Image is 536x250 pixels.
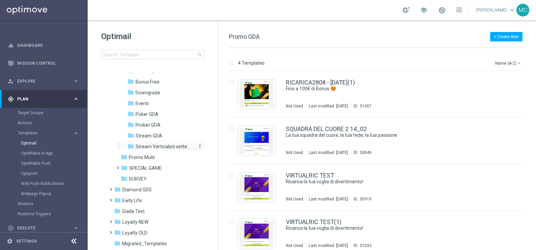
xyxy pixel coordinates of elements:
div: ID: [351,103,371,109]
div: Templates [18,131,73,135]
a: Web Push Notifications [21,181,70,186]
div: Last modified: [DATE] [306,150,351,155]
i: folder [127,111,134,117]
div: La tua squadra del cuore, la tua fede, la tua passione [286,132,494,138]
i: gps_fixed [8,96,14,102]
div: Templates [18,128,87,199]
div: Press SPACE to select this row. [222,164,535,211]
i: folder [121,175,127,182]
div: Last modified: [DATE] [306,243,351,248]
span: Templates [18,131,66,135]
span: search [197,52,203,57]
img: 30849.jpeg [240,128,273,154]
span: Stream GDA [136,133,162,139]
span: Probet GDA [136,122,160,128]
a: VIRTUALRIC TEST(1) [286,219,341,225]
div: Not Used [286,196,303,202]
div: Web Push Notifications [21,179,87,189]
span: Execute [17,226,73,230]
div: 31033 [360,243,371,248]
span: Bonus Free [136,79,159,85]
span: Promo GDA [229,33,260,40]
a: Realtime Triggers [18,211,70,217]
a: Actions [18,120,70,126]
i: keyboard_arrow_right [73,78,79,84]
div: Actions [18,118,87,128]
span: Promo Multi [129,154,155,160]
a: Webpage Pop-up [21,191,70,196]
button: Templates keyboard_arrow_right [18,130,80,136]
a: [PERSON_NAME]keyboard_arrow_down [476,5,516,15]
span: Poker GDA [136,111,158,117]
span: Giada Test [122,208,145,214]
div: ID: [351,243,371,248]
i: folder [127,100,134,106]
i: play_circle_outline [8,225,14,231]
i: folder [114,229,121,236]
span: keyboard_arrow_down [508,6,516,14]
div: play_circle_outline Execute keyboard_arrow_right [7,225,80,231]
a: Optimail [21,140,70,146]
div: Execute [8,225,73,231]
a: Target Groups [18,110,70,116]
span: Migrated_Templates [122,241,167,247]
div: 31007 [360,103,371,109]
i: folder [114,218,121,225]
div: Plan [8,96,73,102]
input: Search Template [101,50,204,59]
i: folder [121,154,127,160]
div: OptiMobile Push [21,158,87,168]
i: keyboard_arrow_right [73,225,79,231]
i: folder [114,208,121,214]
i: folder [127,132,134,139]
i: arrow_drop_down [516,60,522,66]
img: 31007.jpeg [240,81,273,107]
div: Not Used [286,150,303,155]
i: folder [114,186,121,193]
span: Plan [17,97,73,101]
button: equalizer Dashboard [7,43,80,48]
button: Mission Control [7,61,80,66]
span: Loyalty OLD [122,230,147,236]
button: + Create New [490,32,523,41]
i: folder [127,78,134,85]
span: SURVEY [129,176,147,182]
i: equalizer [8,42,14,49]
div: Not Used [286,103,303,109]
i: keyboard_arrow_right [73,96,79,102]
div: Streams [18,199,87,209]
i: folder [127,121,134,128]
h1: Optimail [101,31,204,42]
div: Fino a 100€ di Bonus 😍 [286,86,494,92]
p: 4 Templates [238,60,265,66]
button: Name (A-Z)arrow_drop_down [495,59,523,67]
a: Optipush [21,171,70,176]
img: 30919.jpeg [240,174,273,200]
div: OptiMobile In-App [21,148,87,158]
a: Settings [16,239,37,243]
span: Downgrade [136,90,160,96]
div: 30849 [360,150,371,155]
div: Last modified: [DATE] [306,103,351,109]
button: person_search Explore keyboard_arrow_right [7,79,80,84]
div: Ricarica la tua voglia di divertimento! [286,225,494,231]
a: Streams [18,201,70,207]
i: folder [127,143,134,150]
div: Explore [8,78,73,84]
button: gps_fixed Plan keyboard_arrow_right [7,96,80,102]
a: SQUADRA DEL CUORE 2 14_02 [286,126,367,132]
a: Dashboard [17,36,79,54]
i: folder [121,164,128,171]
span: Diamond GDS [122,187,152,193]
i: person_search [8,78,14,84]
a: Mission Control [17,54,79,72]
span: Early Life [122,197,142,204]
div: Press SPACE to select this row. [222,71,535,118]
div: Last modified: [DATE] [306,196,351,202]
div: ID: [351,196,371,202]
a: Ricarica la tua voglia di divertimento! [286,225,478,231]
